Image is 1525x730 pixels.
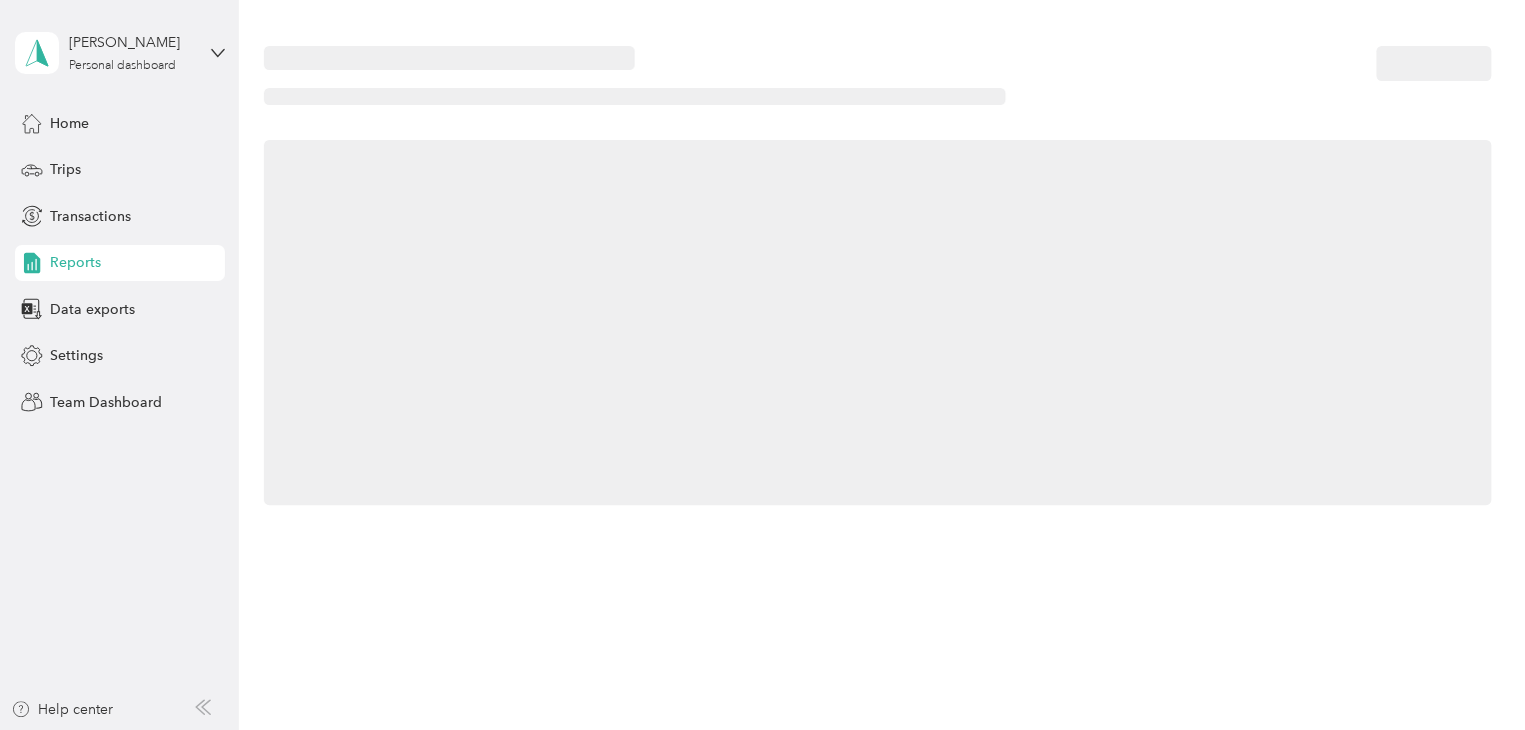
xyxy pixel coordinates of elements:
[50,159,81,180] span: Trips
[1413,618,1525,730] iframe: Everlance-gr Chat Button Frame
[50,299,135,320] span: Data exports
[50,345,103,366] span: Settings
[50,206,131,227] span: Transactions
[11,699,113,720] button: Help center
[69,60,176,72] div: Personal dashboard
[50,252,101,273] span: Reports
[69,32,194,53] div: [PERSON_NAME]
[50,392,162,413] span: Team Dashboard
[50,113,89,134] span: Home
